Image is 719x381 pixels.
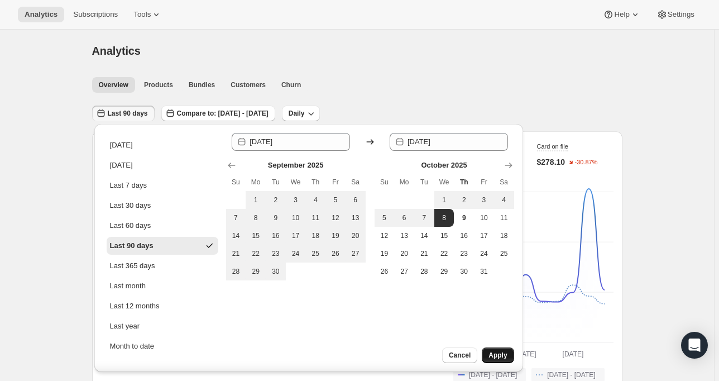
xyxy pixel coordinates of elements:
[110,180,147,191] div: Last 7 days
[224,158,239,173] button: Show previous month, August 2025
[231,80,266,89] span: Customers
[350,249,361,258] span: 27
[439,249,450,258] span: 22
[310,231,321,240] span: 18
[498,231,510,240] span: 18
[375,209,395,227] button: Sunday October 5 2025
[394,209,414,227] button: Monday October 6 2025
[110,260,155,272] div: Last 365 days
[614,10,629,19] span: Help
[399,213,410,222] span: 6
[310,178,321,187] span: Th
[668,10,694,19] span: Settings
[346,209,366,227] button: Saturday September 13 2025
[108,109,148,118] span: Last 90 days
[246,173,266,191] th: Monday
[305,227,325,245] button: Thursday September 18 2025
[399,249,410,258] span: 20
[494,245,514,263] button: Saturday October 25 2025
[110,240,154,251] div: Last 90 days
[107,317,218,335] button: Last year
[92,106,155,121] button: Last 90 days
[270,178,281,187] span: Tu
[226,263,246,280] button: Sunday September 28 2025
[310,249,321,258] span: 25
[498,213,510,222] span: 11
[498,178,510,187] span: Sa
[379,213,390,222] span: 5
[325,209,346,227] button: Friday September 12 2025
[458,196,469,204] span: 2
[250,213,261,222] span: 8
[270,213,281,222] span: 9
[458,213,469,222] span: 9
[419,267,430,276] span: 28
[107,197,218,215] button: Last 30 days
[266,245,286,263] button: Tuesday September 23 2025
[25,10,57,19] span: Analytics
[537,156,565,168] p: $278.10
[399,267,410,276] span: 27
[144,80,173,89] span: Products
[246,263,266,280] button: Monday September 29 2025
[250,178,261,187] span: Mo
[110,140,133,151] div: [DATE]
[439,178,450,187] span: We
[350,231,361,240] span: 20
[231,231,242,240] span: 14
[226,173,246,191] th: Sunday
[226,209,246,227] button: Sunday September 7 2025
[110,220,151,231] div: Last 60 days
[110,341,155,352] div: Month to date
[478,178,490,187] span: Fr
[290,249,301,258] span: 24
[434,263,454,280] button: Wednesday October 29 2025
[290,178,301,187] span: We
[73,10,118,19] span: Subscriptions
[325,245,346,263] button: Friday September 26 2025
[399,231,410,240] span: 13
[266,263,286,280] button: Tuesday September 30 2025
[110,321,140,332] div: Last year
[562,350,583,358] text: [DATE]
[375,227,395,245] button: Sunday October 12 2025
[107,277,218,295] button: Last month
[346,173,366,191] th: Saturday
[547,370,595,379] span: [DATE] - [DATE]
[458,178,469,187] span: Th
[266,191,286,209] button: Tuesday September 2 2025
[439,231,450,240] span: 15
[375,245,395,263] button: Sunday October 19 2025
[290,231,301,240] span: 17
[414,209,434,227] button: Tuesday October 7 2025
[66,7,124,22] button: Subscriptions
[434,227,454,245] button: Wednesday October 15 2025
[394,245,414,263] button: Monday October 20 2025
[110,361,149,372] div: Year to date
[161,106,275,121] button: Compare to: [DATE] - [DATE]
[110,280,146,292] div: Last month
[286,209,306,227] button: Wednesday September 10 2025
[474,263,494,280] button: Friday October 31 2025
[305,245,325,263] button: Thursday September 25 2025
[231,213,242,222] span: 7
[394,263,414,280] button: Monday October 27 2025
[350,213,361,222] span: 13
[414,263,434,280] button: Tuesday October 28 2025
[488,351,507,360] span: Apply
[330,196,341,204] span: 5
[414,227,434,245] button: Tuesday October 14 2025
[92,45,141,57] span: Analytics
[325,227,346,245] button: Friday September 19 2025
[250,231,261,240] span: 15
[434,209,454,227] button: End of range Wednesday October 8 2025
[379,267,390,276] span: 26
[310,196,321,204] span: 4
[375,173,395,191] th: Sunday
[650,7,701,22] button: Settings
[107,136,218,154] button: [DATE]
[231,178,242,187] span: Su
[399,178,410,187] span: Mo
[379,231,390,240] span: 12
[286,245,306,263] button: Wednesday September 24 2025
